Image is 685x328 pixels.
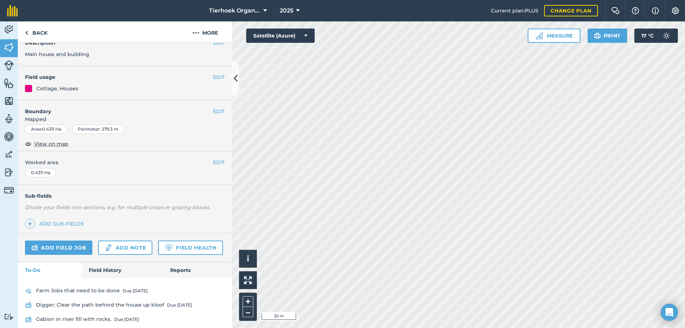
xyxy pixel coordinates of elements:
[25,285,225,297] a: Farm Jobs that need to be doneDue [DATE]
[114,317,139,322] div: Due [DATE]
[27,219,32,228] img: svg+xml;base64,PHN2ZyB4bWxucz0iaHR0cDovL3d3dy53My5vcmcvMjAwMC9zdmciIHdpZHRoPSIxNCIgaGVpZ2h0PSIyNC...
[4,149,14,160] img: svg+xml;base64,PD94bWwgdmVyc2lvbj0iMS4wIiBlbmNvZGluZz0idXRmLTgiPz4KPCEtLSBHZW5lcmF0b3I6IEFkb2JlIE...
[536,32,543,39] img: Ruler icon
[163,262,232,278] a: Reports
[213,107,225,115] button: EDIT
[4,131,14,142] img: svg+xml;base64,PD94bWwgdmVyc2lvbj0iMS4wIiBlbmNvZGluZz0idXRmLTgiPz4KPCEtLSBHZW5lcmF0b3I6IEFkb2JlIE...
[25,73,213,81] h4: Field usage
[18,262,82,278] a: To-Do
[25,168,56,177] div: 0.4311 Ha
[280,6,293,15] span: 2025
[4,24,14,35] img: svg+xml;base64,PD94bWwgdmVyc2lvbj0iMS4wIiBlbmNvZGluZz0idXRmLTgiPz4KPCEtLSBHZW5lcmF0b3I6IEFkb2JlIE...
[18,21,55,42] a: Back
[247,254,249,263] span: i
[167,302,192,308] div: Due [DATE]
[671,7,680,14] img: A cog icon
[34,140,68,148] span: View on map
[25,301,32,309] img: svg+xml;base64,PD94bWwgdmVyc2lvbj0iMS4wIiBlbmNvZGluZz0idXRmLTgiPz4KPCEtLSBHZW5lcmF0b3I6IEFkb2JlIE...
[7,5,18,16] img: fieldmargin Logo
[192,29,199,37] img: svg+xml;base64,PHN2ZyB4bWxucz0iaHR0cDovL3d3dy53My5vcmcvMjAwMC9zdmciIHdpZHRoPSIyMCIgaGVpZ2h0PSIyNC...
[25,287,32,295] img: svg+xml;base64,PD94bWwgdmVyc2lvbj0iMS4wIiBlbmNvZGluZz0idXRmLTgiPz4KPCEtLSBHZW5lcmF0b3I6IEFkb2JlIE...
[25,315,32,324] img: svg+xml;base64,PD94bWwgdmVyc2lvbj0iMS4wIiBlbmNvZGluZz0idXRmLTgiPz4KPCEtLSBHZW5lcmF0b3I6IEFkb2JlIE...
[25,299,225,311] a: Digger: Clear the path behind the house up kloofDue [DATE]
[25,219,87,229] a: Add sub-fields
[213,158,225,166] button: EDIT
[244,276,252,284] img: Four arrows, one pointing top left, one top right, one bottom right and the last bottom left
[18,115,232,123] span: Mapped
[634,29,678,43] button: 17 °C
[36,85,78,92] div: Cottage, Houses
[25,158,225,166] span: Worked area
[25,314,225,325] a: Gabion in river fill with rocks.Due [DATE]
[25,39,225,47] h4: Description
[4,113,14,124] img: svg+xml;base64,PD94bWwgdmVyc2lvbj0iMS4wIiBlbmNvZGluZz0idXRmLTgiPz4KPCEtLSBHZW5lcmF0b3I6IEFkb2JlIE...
[588,29,628,43] button: Print
[213,73,225,81] button: EDIT
[25,140,31,148] img: svg+xml;base64,PHN2ZyB4bWxucz0iaHR0cDovL3d3dy53My5vcmcvMjAwMC9zdmciIHdpZHRoPSIxOCIgaGVpZ2h0PSIyNC...
[4,313,14,320] img: svg+xml;base64,PD94bWwgdmVyc2lvbj0iMS4wIiBlbmNvZGluZz0idXRmLTgiPz4KPCEtLSBHZW5lcmF0b3I6IEFkb2JlIE...
[18,192,232,200] h4: Sub-fields
[4,167,14,178] img: svg+xml;base64,PD94bWwgdmVyc2lvbj0iMS4wIiBlbmNvZGluZz0idXRmLTgiPz4KPCEtLSBHZW5lcmF0b3I6IEFkb2JlIE...
[4,185,14,195] img: svg+xml;base64,PD94bWwgdmVyc2lvbj0iMS4wIiBlbmNvZGluZz0idXRmLTgiPz4KPCEtLSBHZW5lcmF0b3I6IEFkb2JlIE...
[123,288,148,294] div: Due [DATE]
[4,60,14,70] img: svg+xml;base64,PD94bWwgdmVyc2lvbj0iMS4wIiBlbmNvZGluZz0idXRmLTgiPz4KPCEtLSBHZW5lcmF0b3I6IEFkb2JlIE...
[98,241,152,255] a: Add note
[4,96,14,106] img: svg+xml;base64,PHN2ZyB4bWxucz0iaHR0cDovL3d3dy53My5vcmcvMjAwMC9zdmciIHdpZHRoPSI1NiIgaGVpZ2h0PSI2MC...
[246,29,315,43] button: Satellite (Azure)
[31,243,38,252] img: svg+xml;base64,PD94bWwgdmVyc2lvbj0iMS4wIiBlbmNvZGluZz0idXRmLTgiPz4KPCEtLSBHZW5lcmF0b3I6IEFkb2JlIE...
[528,29,580,43] button: Measure
[158,241,223,255] a: Field Health
[641,29,654,43] span: 17 ° C
[72,125,125,134] div: Perimeter : 279.3 m
[243,307,253,317] button: –
[178,21,232,42] button: More
[18,100,213,115] h4: Boundary
[105,243,112,252] img: svg+xml;base64,PD94bWwgdmVyc2lvbj0iMS4wIiBlbmNvZGluZz0idXRmLTgiPz4KPCEtLSBHZW5lcmF0b3I6IEFkb2JlIE...
[213,39,225,47] button: EDIT
[239,250,257,268] button: i
[209,6,260,15] span: Tierhoek Organic Farm
[611,7,620,14] img: Two speech bubbles overlapping with the left bubble in the forefront
[661,304,678,321] div: Open Intercom Messenger
[243,296,253,307] button: +
[491,7,538,15] span: Current plan : PLUS
[82,262,163,278] a: Field History
[631,7,640,14] img: A question mark icon
[25,241,92,255] a: Add field job
[652,6,659,15] img: svg+xml;base64,PHN2ZyB4bWxucz0iaHR0cDovL3d3dy53My5vcmcvMjAwMC9zdmciIHdpZHRoPSIxNyIgaGVpZ2h0PSIxNy...
[594,31,601,40] img: svg+xml;base64,PHN2ZyB4bWxucz0iaHR0cDovL3d3dy53My5vcmcvMjAwMC9zdmciIHdpZHRoPSIxOSIgaGVpZ2h0PSIyNC...
[4,42,14,53] img: svg+xml;base64,PHN2ZyB4bWxucz0iaHR0cDovL3d3dy53My5vcmcvMjAwMC9zdmciIHdpZHRoPSI1NiIgaGVpZ2h0PSI2MC...
[25,51,89,57] span: Main house and building
[659,29,674,43] img: svg+xml;base64,PD94bWwgdmVyc2lvbj0iMS4wIiBlbmNvZGluZz0idXRmLTgiPz4KPCEtLSBHZW5lcmF0b3I6IEFkb2JlIE...
[25,29,28,37] img: svg+xml;base64,PHN2ZyB4bWxucz0iaHR0cDovL3d3dy53My5vcmcvMjAwMC9zdmciIHdpZHRoPSI5IiBoZWlnaHQ9IjI0Ii...
[25,125,67,134] div: Area : 0.4311 Ha
[4,78,14,89] img: svg+xml;base64,PHN2ZyB4bWxucz0iaHR0cDovL3d3dy53My5vcmcvMjAwMC9zdmciIHdpZHRoPSI1NiIgaGVpZ2h0PSI2MC...
[25,204,209,211] em: Divide your fields into sections, e.g. for multiple crops or grazing blocks
[25,140,68,148] button: View on map
[544,5,598,16] a: Change plan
